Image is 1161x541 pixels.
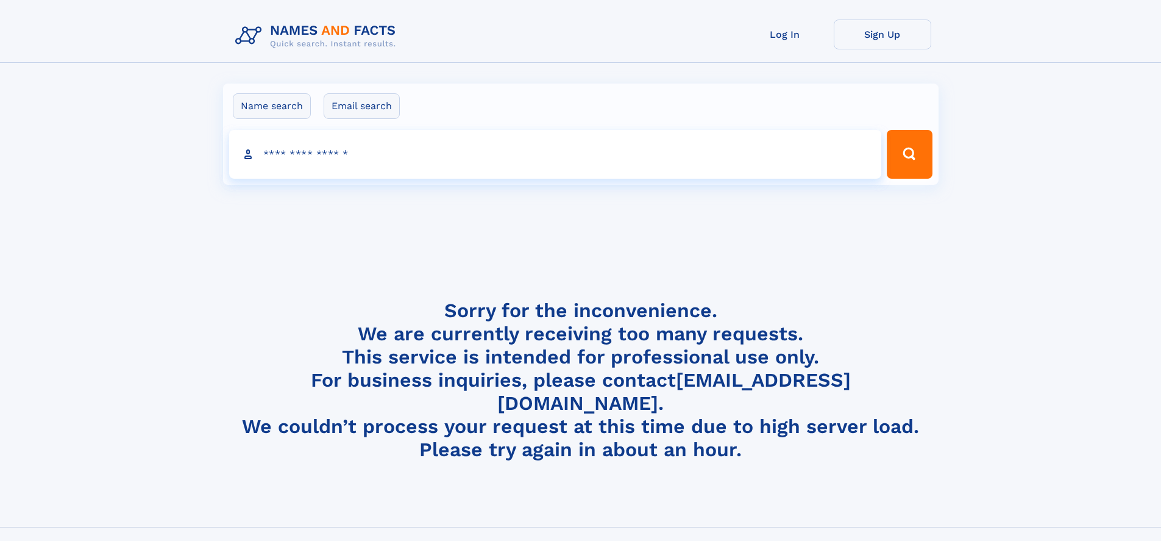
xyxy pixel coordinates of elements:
[230,20,406,52] img: Logo Names and Facts
[230,299,931,462] h4: Sorry for the inconvenience. We are currently receiving too many requests. This service is intend...
[497,368,851,415] a: [EMAIL_ADDRESS][DOMAIN_NAME]
[324,93,400,119] label: Email search
[229,130,882,179] input: search input
[233,93,311,119] label: Name search
[887,130,932,179] button: Search Button
[834,20,931,49] a: Sign Up
[736,20,834,49] a: Log In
